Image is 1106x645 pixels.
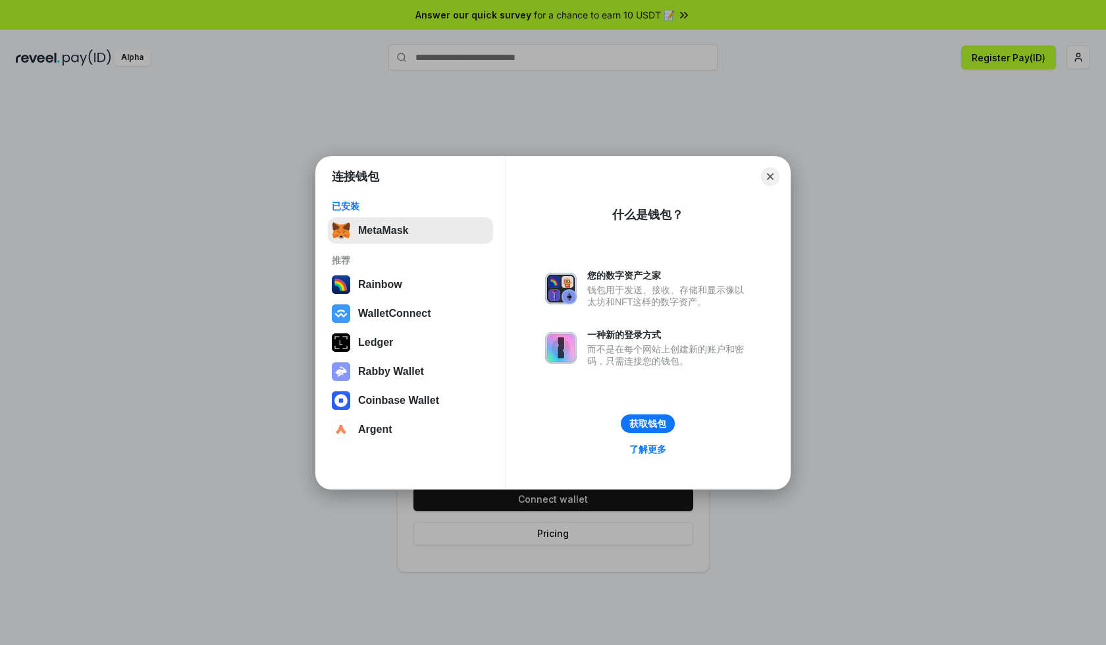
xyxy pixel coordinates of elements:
[761,167,779,186] button: Close
[629,443,666,455] div: 了解更多
[629,418,666,430] div: 获取钱包
[328,416,493,443] button: Argent
[328,271,493,298] button: Rainbow
[587,269,750,281] div: 您的数字资产之家
[612,207,683,223] div: 什么是钱包？
[332,420,350,439] img: svg+xml,%3Csvg%20width%3D%2228%22%20height%3D%2228%22%20viewBox%3D%220%200%2028%2028%22%20fill%3D...
[587,343,750,367] div: 而不是在每个网站上创建新的账户和密码，只需连接您的钱包。
[621,441,674,458] a: 了解更多
[587,329,750,341] div: 一种新的登录方式
[328,358,493,385] button: Rabby Wallet
[332,304,350,323] img: svg+xml,%3Csvg%20width%3D%2228%22%20height%3D%2228%22%20viewBox%3D%220%200%2028%2028%22%20fill%3D...
[358,337,393,349] div: Ledger
[332,254,489,266] div: 推荐
[621,414,675,433] button: 获取钱包
[358,308,431,320] div: WalletConnect
[332,221,350,240] img: svg+xml,%3Csvg%20fill%3D%22none%22%20height%3D%2233%22%20viewBox%3D%220%200%2035%2033%22%20width%...
[332,362,350,381] img: svg+xml,%3Csvg%20xmlns%3D%22http%3A%2F%2Fwww.w3.org%2F2000%2Fsvg%22%20fill%3D%22none%22%20viewBox...
[358,424,392,435] div: Argent
[328,300,493,327] button: WalletConnect
[332,333,350,352] img: svg+xml,%3Csvg%20xmlns%3D%22http%3A%2F%2Fwww.w3.org%2F2000%2Fsvg%22%20width%3D%2228%22%20height%3...
[328,217,493,244] button: MetaMask
[332,169,379,184] h1: 连接钱包
[358,366,424,378] div: Rabby Wallet
[332,200,489,212] div: 已安装
[358,279,402,291] div: Rainbow
[587,284,750,308] div: 钱包用于发送、接收、存储和显示像以太坊和NFT这样的数字资产。
[358,225,408,237] div: MetaMask
[332,275,350,294] img: svg+xml,%3Csvg%20width%3D%22120%22%20height%3D%22120%22%20viewBox%3D%220%200%20120%20120%22%20fil...
[328,329,493,356] button: Ledger
[332,391,350,410] img: svg+xml,%3Csvg%20width%3D%2228%22%20height%3D%2228%22%20viewBox%3D%220%200%2028%2028%22%20fill%3D...
[545,273,577,304] img: svg+xml,%3Csvg%20xmlns%3D%22http%3A%2F%2Fwww.w3.org%2F2000%2Fsvg%22%20fill%3D%22none%22%20viewBox...
[545,332,577,364] img: svg+xml,%3Csvg%20xmlns%3D%22http%3A%2F%2Fwww.w3.org%2F2000%2Fsvg%22%20fill%3D%22none%22%20viewBox...
[358,395,439,407] div: Coinbase Wallet
[328,387,493,414] button: Coinbase Wallet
